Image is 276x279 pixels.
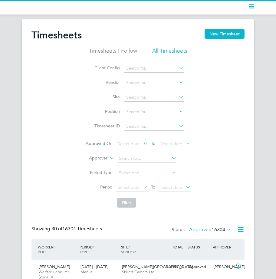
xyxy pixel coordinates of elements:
span: TOTAL [172,245,183,249]
div: SITE [120,241,161,257]
div: Status [172,226,232,234]
input: Search for... [124,122,184,131]
span: Skilled Careers Ltd [122,269,155,274]
input: Search for... [124,79,184,87]
div: £151.04 [161,262,186,272]
span: To [149,183,157,191]
h2: Timesheets [31,29,82,41]
label: Period Type [85,170,113,175]
span: TYPE [80,249,88,254]
input: Search for... [124,108,184,116]
label: Period [85,184,113,190]
span: / [53,245,54,249]
span: Select date [160,141,182,146]
label: Position [93,109,120,114]
span: [DATE] - [DATE] [80,264,108,269]
div: STATUS [186,241,211,252]
div: [PERSON_NAME] [211,262,236,272]
label: Vendor [93,80,120,85]
span: ROLE [38,249,47,254]
label: Client Config [93,65,120,71]
span: [PERSON_NAME][GEOGRAPHIC_DATA] [122,264,193,269]
span: 30 of [51,226,62,232]
span: Manual [80,269,94,274]
input: Select one [117,169,176,177]
div: PERIOD [78,241,120,257]
div: Approved [186,262,211,272]
input: Search for... [117,154,176,163]
span: Select date [118,141,140,146]
button: New Timesheet [205,29,245,39]
div: Showing [31,226,103,232]
li: All Timesheets [152,47,187,58]
label: Site [93,94,120,100]
label: Approved On [85,141,113,146]
input: Search for... [124,93,184,102]
label: Approved [189,227,231,233]
span: / [128,245,130,249]
span: [PERSON_NAME] [39,264,70,269]
label: Timesheet ID [93,123,120,129]
span: Select date [118,185,140,190]
span: / [93,245,94,249]
button: Filter [117,198,136,208]
span: 16304 [212,227,225,233]
div: WORKER [36,241,78,257]
span: Select date [160,185,182,190]
li: Timesheets I Follow [89,47,137,58]
div: APPROVER [211,241,236,252]
span: To [149,139,157,147]
label: Approver [80,155,107,161]
span: 16304 Timesheets [51,226,102,232]
input: Search for... [124,64,184,73]
span: VENDOR [121,249,136,254]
